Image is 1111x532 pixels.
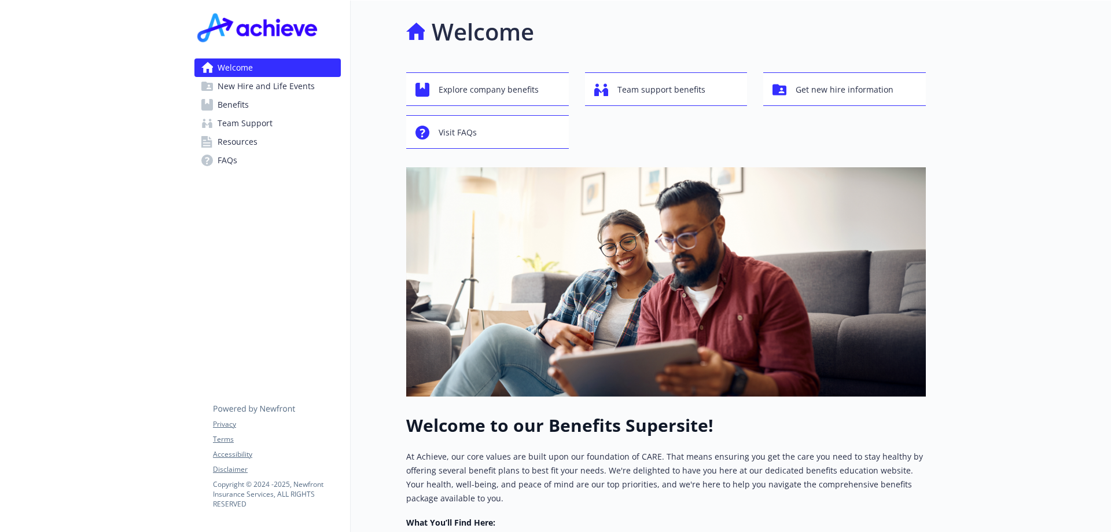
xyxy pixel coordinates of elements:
span: Explore company benefits [439,79,539,101]
span: New Hire and Life Events [218,77,315,96]
span: Team support benefits [617,79,705,101]
span: FAQs [218,151,237,170]
span: Resources [218,133,257,151]
a: Privacy [213,419,340,430]
a: Disclaimer [213,464,340,475]
img: overview page banner [406,167,926,397]
a: Welcome [194,58,341,77]
button: Team support benefits [585,72,748,106]
span: Visit FAQs [439,122,477,144]
span: Benefits [218,96,249,114]
span: Team Support [218,114,273,133]
h1: Welcome [432,14,534,49]
p: Copyright © 2024 - 2025 , Newfront Insurance Services, ALL RIGHTS RESERVED [213,479,340,509]
a: Resources [194,133,341,151]
span: Get new hire information [796,79,893,101]
span: Welcome [218,58,253,77]
button: Visit FAQs [406,115,569,149]
a: Team Support [194,114,341,133]
p: At Achieve, our core values are built upon our foundation of CARE. That means ensuring you get th... [406,450,926,505]
a: Benefits [194,96,341,114]
a: FAQs [194,151,341,170]
button: Get new hire information [763,72,926,106]
a: Accessibility [213,449,340,460]
a: New Hire and Life Events [194,77,341,96]
h1: Welcome to our Benefits Supersite! [406,415,926,436]
strong: What You’ll Find Here: [406,517,495,528]
button: Explore company benefits [406,72,569,106]
a: Terms [213,434,340,445]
